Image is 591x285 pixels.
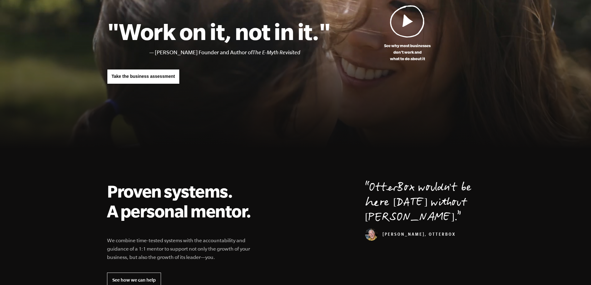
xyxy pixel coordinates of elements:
[365,181,484,226] p: OtterBox wouldn't be here [DATE] without [PERSON_NAME].
[331,5,484,62] a: See why most businessesdon't work andwhat to do about it
[253,49,300,56] i: The E-Myth Revisited
[390,5,425,38] img: Play Video
[365,233,456,238] cite: [PERSON_NAME], OtterBox
[365,228,378,241] img: Curt Richardson, OtterBox
[331,42,484,62] p: See why most businesses don't work and what to do about it
[107,181,258,221] h2: Proven systems. A personal mentor.
[560,255,591,285] iframe: Chat Widget
[155,48,331,57] li: [PERSON_NAME] Founder and Author of
[107,18,331,45] h1: "Work on it, not in it."
[107,69,180,84] a: Take the business assessment
[112,74,175,79] span: Take the business assessment
[107,236,258,261] p: We combine time-tested systems with the accountability and guidance of a 1:1 mentor to support no...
